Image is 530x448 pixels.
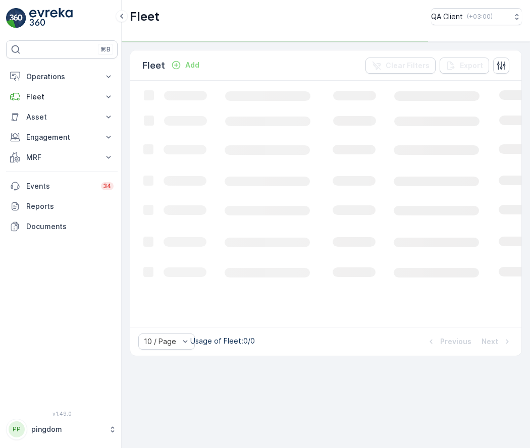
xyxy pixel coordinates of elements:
[440,58,489,74] button: Export
[167,59,203,71] button: Add
[6,107,118,127] button: Asset
[460,61,483,71] p: Export
[31,424,103,434] p: pingdom
[6,87,118,107] button: Fleet
[190,336,255,346] p: Usage of Fleet : 0/0
[6,67,118,87] button: Operations
[467,13,493,21] p: ( +03:00 )
[100,45,111,53] p: ⌘B
[6,216,118,237] a: Documents
[26,221,114,232] p: Documents
[386,61,430,71] p: Clear Filters
[103,182,112,190] p: 34
[130,9,160,25] p: Fleet
[481,335,513,348] button: Next
[185,60,199,70] p: Add
[6,411,118,417] span: v 1.49.0
[431,12,463,22] p: QA Client
[26,181,95,191] p: Events
[440,337,471,347] p: Previous
[142,59,165,73] p: Fleet
[6,127,118,147] button: Engagement
[365,58,436,74] button: Clear Filters
[431,8,522,25] button: QA Client(+03:00)
[26,201,114,211] p: Reports
[26,132,97,142] p: Engagement
[26,92,97,102] p: Fleet
[6,196,118,216] a: Reports
[425,335,472,348] button: Previous
[9,421,25,437] div: PP
[482,337,498,347] p: Next
[29,8,73,28] img: logo_light-DOdMpM7g.png
[26,112,97,122] p: Asset
[26,152,97,162] p: MRF
[6,8,26,28] img: logo
[26,72,97,82] p: Operations
[6,147,118,167] button: MRF
[6,176,118,196] a: Events34
[6,419,118,440] button: PPpingdom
